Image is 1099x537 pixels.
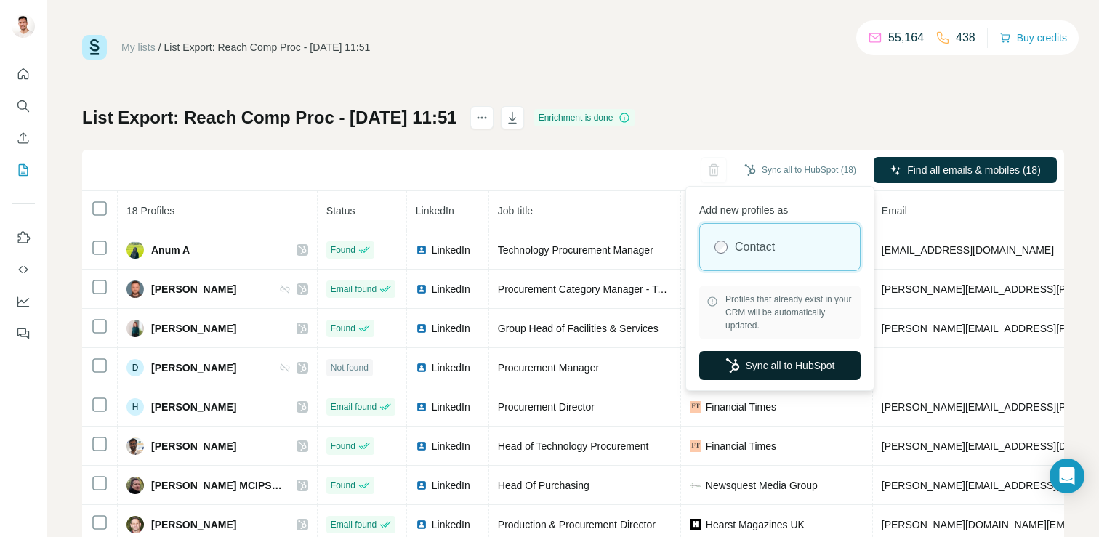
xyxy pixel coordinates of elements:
[82,35,107,60] img: Surfe Logo
[121,41,156,53] a: My lists
[534,109,635,126] div: Enrichment is done
[432,478,470,493] span: LinkedIn
[126,477,144,494] img: Avatar
[432,517,470,532] span: LinkedIn
[164,40,371,54] div: List Export: Reach Comp Proc - [DATE] 11:51
[498,283,704,295] span: Procurement Category Manager - Technology
[690,440,701,452] img: company-logo
[888,29,924,47] p: 55,164
[432,439,470,453] span: LinkedIn
[706,400,776,414] span: Financial Times
[126,205,174,217] span: 18 Profiles
[498,205,533,217] span: Job title
[151,517,236,532] span: [PERSON_NAME]
[416,205,454,217] span: LinkedIn
[331,322,355,335] span: Found
[151,243,190,257] span: Anum A
[12,288,35,315] button: Dashboard
[126,516,144,533] img: Avatar
[734,159,866,181] button: Sync all to HubSpot (18)
[126,359,144,376] div: D
[331,361,369,374] span: Not found
[126,280,144,298] img: Avatar
[432,243,470,257] span: LinkedIn
[498,362,599,374] span: Procurement Manager
[874,157,1057,183] button: Find all emails & mobiles (18)
[12,15,35,38] img: Avatar
[331,479,355,492] span: Found
[907,163,1041,177] span: Find all emails & mobiles (18)
[416,244,427,256] img: LinkedIn logo
[151,321,236,336] span: [PERSON_NAME]
[416,519,427,530] img: LinkedIn logo
[12,225,35,251] button: Use Surfe on LinkedIn
[12,61,35,87] button: Quick start
[706,478,818,493] span: Newsquest Media Group
[706,517,805,532] span: Hearst Magazines UK
[331,283,377,296] span: Email found
[690,480,701,491] img: company-logo
[151,360,236,375] span: [PERSON_NAME]
[151,400,236,414] span: [PERSON_NAME]
[331,400,377,413] span: Email found
[126,320,144,337] img: Avatar
[470,106,494,129] button: actions
[432,282,470,296] span: LinkedIn
[416,362,427,374] img: LinkedIn logo
[416,480,427,491] img: LinkedIn logo
[498,480,589,491] span: Head Of Purchasing
[706,439,776,453] span: Financial Times
[956,29,975,47] p: 438
[690,401,701,413] img: company-logo
[326,205,355,217] span: Status
[882,244,1054,256] span: [EMAIL_ADDRESS][DOMAIN_NAME]
[126,241,144,259] img: Avatar
[151,478,282,493] span: [PERSON_NAME] MCIPS FCMI
[416,323,427,334] img: LinkedIn logo
[416,283,427,295] img: LinkedIn logo
[151,439,236,453] span: [PERSON_NAME]
[882,205,907,217] span: Email
[725,293,853,332] span: Profiles that already exist in your CRM will be automatically updated.
[12,157,35,183] button: My lists
[416,440,427,452] img: LinkedIn logo
[82,106,457,129] h1: List Export: Reach Comp Proc - [DATE] 11:51
[699,197,861,217] p: Add new profiles as
[126,398,144,416] div: H
[151,282,236,296] span: [PERSON_NAME]
[999,28,1067,48] button: Buy credits
[331,440,355,453] span: Found
[498,401,595,413] span: Procurement Director
[12,93,35,119] button: Search
[1050,459,1084,493] div: Open Intercom Messenger
[498,440,649,452] span: Head of Technology Procurement
[12,257,35,283] button: Use Surfe API
[432,321,470,336] span: LinkedIn
[331,243,355,257] span: Found
[416,401,427,413] img: LinkedIn logo
[432,360,470,375] span: LinkedIn
[12,125,35,151] button: Enrich CSV
[498,244,653,256] span: Technology Procurement Manager
[699,351,861,380] button: Sync all to HubSpot
[12,320,35,347] button: Feedback
[331,518,377,531] span: Email found
[158,40,161,54] li: /
[735,238,775,256] label: Contact
[432,400,470,414] span: LinkedIn
[498,519,656,530] span: Production & Procurement Director
[126,437,144,455] img: Avatar
[690,519,701,530] img: company-logo
[498,323,659,334] span: Group Head of Facilities & Services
